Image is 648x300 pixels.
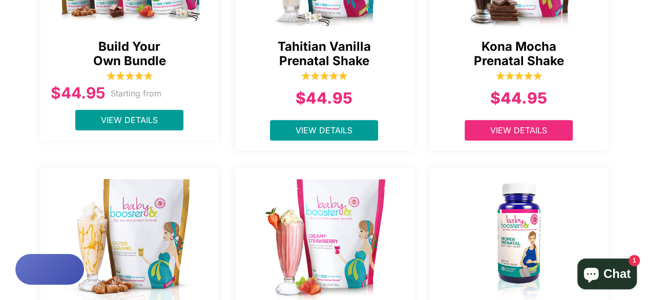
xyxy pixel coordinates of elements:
[245,39,403,69] span: Tahitian Vanilla Prenatal Shake
[465,120,573,141] a: View Details
[490,125,547,135] span: View Details
[440,39,598,69] span: Kona Mocha Prenatal Shake
[101,115,158,125] span: View Details
[301,71,347,81] img: 5_stars-1-1646348089739_1200x.png
[107,71,153,81] img: 5_stars-1-1646348089739_1200x.png
[496,71,542,81] img: 5_stars-1-1646348089739_1200x.png
[296,125,352,135] span: View Details
[270,120,378,141] a: View Details
[574,258,640,292] inbox-online-store-chat: Shopify online store chat
[245,87,403,110] div: $44.95
[51,39,208,69] span: Build Your Own Bundle
[15,254,84,285] button: Rewards
[75,110,183,130] a: View Details
[111,87,161,99] p: Starting from
[440,87,598,110] div: $44.95
[51,82,106,105] div: $44.95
